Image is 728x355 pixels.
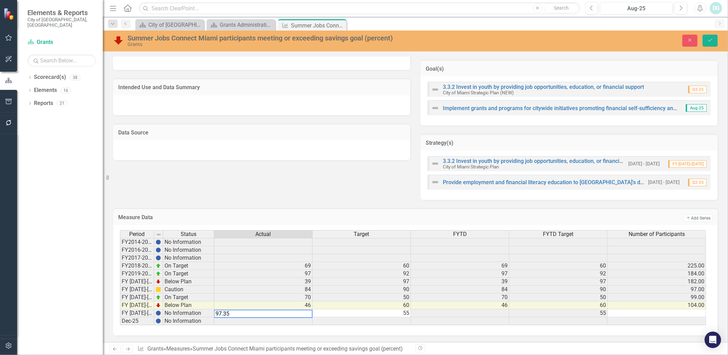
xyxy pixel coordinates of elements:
[411,278,509,286] td: 39
[163,301,214,309] td: Below Plan
[628,161,660,167] small: [DATE] - [DATE]
[431,85,439,94] img: Not Defined
[443,158,644,164] a: 3.3.2 Invest in youth by providing job opportunities, education, or financial support
[128,42,454,47] div: Grants
[118,130,405,136] h3: Data Source
[156,263,161,269] img: zOikAAAAAElFTkSuQmCC
[60,87,71,93] div: 16
[220,21,274,29] div: Grants Administration
[431,178,439,186] img: Not Defined
[608,286,706,294] td: 97.00
[688,179,707,186] span: Q3-25
[710,2,722,14] button: DG
[214,301,313,309] td: 46
[686,104,707,112] span: Aug-25
[163,238,214,246] td: No Information
[443,179,687,186] a: Provide employment and financial literacy education to [GEOGRAPHIC_DATA]'s disadvantage youth.
[668,160,707,168] span: FY [DATE]-[DATE]
[453,231,467,237] span: FYTD
[509,294,608,301] td: 50
[431,104,439,112] img: Not Defined
[291,21,345,30] div: Summer Jobs Connect Miami participants meeting or exceeding savings goal (percent)
[163,262,214,270] td: On Target
[34,99,53,107] a: Reports
[118,84,405,91] h3: Intended Use and Data Summary
[118,214,442,221] h3: Measure Data
[139,2,580,14] input: Search ClearPoint...
[163,317,214,325] td: No Information
[608,278,706,286] td: 182.00
[113,35,124,46] img: Below Plan
[120,238,154,246] td: FY2014-2015
[214,270,313,278] td: 97
[431,159,439,168] img: Not Defined
[147,345,163,352] a: Grants
[214,278,313,286] td: 39
[193,345,403,352] div: Summer Jobs Connect Miami participants meeting or exceeding savings goal (percent)
[214,294,313,301] td: 70
[509,270,608,278] td: 92
[120,286,154,294] td: FY [DATE]-[DATE]
[163,278,214,286] td: Below Plan
[354,231,369,237] span: Target
[120,278,154,286] td: FY [DATE]-[DATE]
[509,309,608,317] td: 55
[181,231,196,237] span: Status
[120,317,154,325] td: Dec-25
[156,247,161,253] img: BgCOk07PiH71IgAAAABJRU5ErkJggg==
[256,231,271,237] span: Actual
[411,301,509,309] td: 46
[705,332,721,348] div: Open Intercom Messenger
[313,301,411,309] td: 60
[120,262,154,270] td: FY2018-2019
[156,310,161,316] img: BgCOk07PiH71IgAAAABJRU5ErkJggg==
[137,21,202,29] a: City of [GEOGRAPHIC_DATA]
[120,294,154,301] td: FY [DATE]-[DATE]
[34,86,57,94] a: Elements
[608,294,706,301] td: 99.00
[137,345,410,353] div: » »
[608,262,706,270] td: 225.00
[411,270,509,278] td: 97
[608,270,706,278] td: 184.00
[156,295,161,300] img: zOikAAAAAElFTkSuQmCC
[443,90,514,95] small: City of Miami Strategic Plan (NEW)
[163,309,214,317] td: No Information
[163,286,214,294] td: Caution
[443,164,499,169] small: City of Miami Strategic Plan
[156,255,161,261] img: BgCOk07PiH71IgAAAABJRU5ErkJggg==
[313,309,411,317] td: 55
[166,345,190,352] a: Measures
[128,34,454,42] div: Summer Jobs Connect Miami participants meeting or exceeding savings goal (percent)
[156,303,161,308] img: TnMDeAgwAPMxUmUi88jYAAAAAElFTkSuQmCC
[509,301,608,309] td: 60
[163,294,214,301] td: On Target
[648,179,680,186] small: [DATE] - [DATE]
[313,294,411,301] td: 50
[629,231,685,237] span: Number of Participants
[684,214,713,222] button: Add Series
[543,231,574,237] span: FYTD Target
[411,286,509,294] td: 84
[163,270,214,278] td: On Target
[313,262,411,270] td: 60
[411,294,509,301] td: 70
[120,301,154,309] td: FY [DATE]-[DATE]
[27,55,96,67] input: Search Below...
[208,21,274,29] a: Grants Administration
[544,3,579,13] button: Search
[509,278,608,286] td: 97
[426,140,713,146] h3: Strategy(s)
[70,74,81,80] div: 38
[608,301,706,309] td: 104.00
[214,286,313,294] td: 84
[34,73,66,81] a: Scorecard(s)
[509,286,608,294] td: 90
[57,100,68,106] div: 21
[156,287,161,292] img: cBAA0RP0Y6D5n+AAAAAElFTkSuQmCC
[148,21,202,29] div: City of [GEOGRAPHIC_DATA]
[313,270,411,278] td: 92
[411,262,509,270] td: 69
[554,5,569,11] span: Search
